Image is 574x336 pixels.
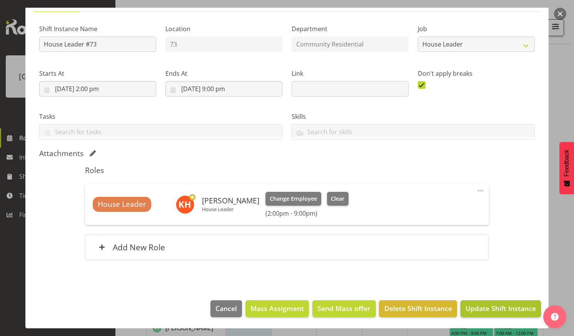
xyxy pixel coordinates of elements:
[113,242,165,252] h6: Add New Role
[270,195,317,203] span: Change Employee
[39,24,156,33] label: Shift Instance Name
[210,300,242,317] button: Cancel
[202,196,259,205] h6: [PERSON_NAME]
[39,149,83,158] h5: Attachments
[384,303,452,313] span: Delete Shift Instance
[40,126,282,138] input: Search for tasks
[551,313,559,321] img: help-xxl-2.png
[165,24,282,33] label: Location
[312,300,375,317] button: Send Mass offer
[39,69,156,78] label: Starts At
[85,166,489,175] h5: Roles
[418,69,535,78] label: Don't apply breaks
[165,81,282,96] input: Click to select...
[250,303,304,313] span: Mass Assigment
[245,300,309,317] button: Mass Assigment
[165,69,282,78] label: Ends At
[202,206,259,212] p: House Leader
[215,303,237,313] span: Cancel
[292,24,409,33] label: Department
[39,37,156,52] input: Shift Instance Name
[461,300,541,317] button: Update Shift Instance
[418,24,535,33] label: Job
[98,199,146,210] span: House Leader
[327,192,349,206] button: Clear
[379,300,457,317] button: Delete Shift Instance
[176,195,194,214] img: kathryn-hunt10901.jpg
[317,303,370,313] span: Send Mass offer
[466,303,536,313] span: Update Shift Instance
[331,195,344,203] span: Clear
[39,81,156,96] input: Click to select...
[292,112,535,121] label: Skills
[39,112,282,121] label: Tasks
[265,210,349,217] h6: (2:00pm - 9:00pm)
[292,69,409,78] label: Link
[265,192,321,206] button: Change Employee
[559,142,574,194] button: Feedback - Show survey
[292,126,534,138] input: Search for skills
[563,150,570,176] span: Feedback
